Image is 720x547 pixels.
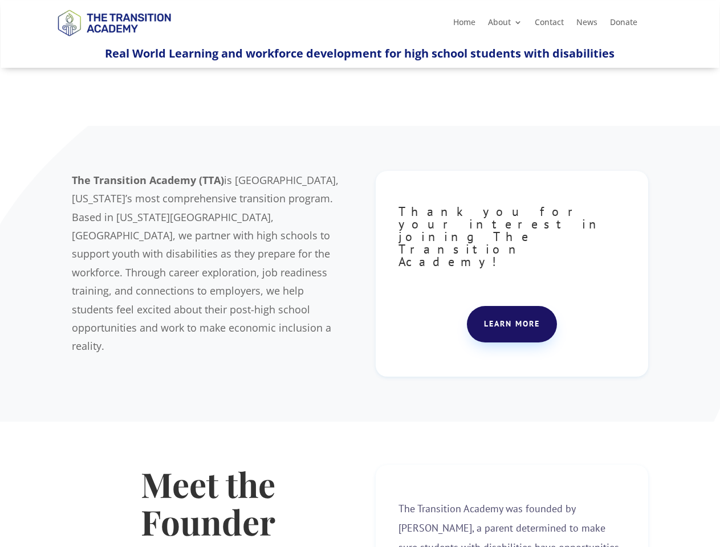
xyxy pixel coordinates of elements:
span: Thank you for your interest in joining The Transition Academy! [398,203,605,270]
a: Logo-Noticias [52,34,176,45]
a: Home [453,18,475,31]
a: Contact [535,18,564,31]
b: The Transition Academy (TTA) [72,173,224,187]
a: News [576,18,597,31]
a: Donate [610,18,637,31]
a: About [488,18,522,31]
strong: Meet the Founder [141,461,275,544]
img: TTA Brand_TTA Primary Logo_Horizontal_Light BG [52,2,176,43]
a: Learn more [467,306,557,342]
span: Real World Learning and workforce development for high school students with disabilities [105,46,615,61]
